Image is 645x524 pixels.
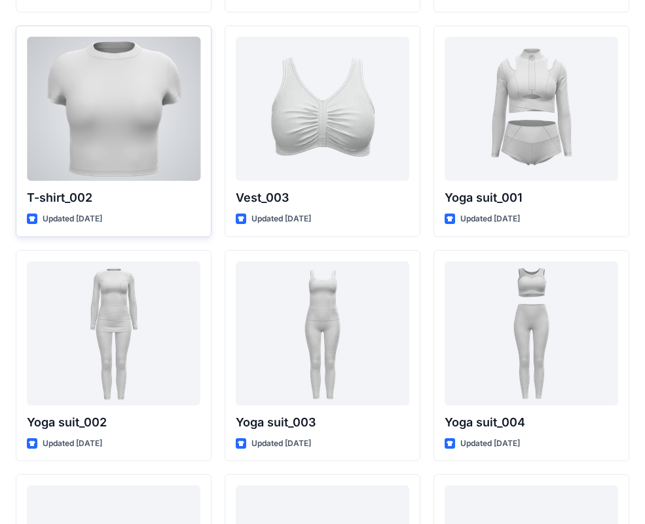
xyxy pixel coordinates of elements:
p: T-shirt_002 [27,189,200,207]
p: Yoga suit_001 [445,189,618,207]
p: Updated [DATE] [251,437,311,451]
p: Updated [DATE] [43,437,102,451]
p: Updated [DATE] [43,212,102,226]
p: Updated [DATE] [460,437,520,451]
p: Updated [DATE] [460,212,520,226]
p: Yoga suit_002 [27,413,200,432]
a: Yoga suit_002 [27,261,200,405]
a: T-shirt_002 [27,37,200,181]
a: Yoga suit_004 [445,261,618,405]
p: Vest_003 [236,189,409,207]
p: Yoga suit_003 [236,413,409,432]
a: Vest_003 [236,37,409,181]
a: Yoga suit_003 [236,261,409,405]
p: Yoga suit_004 [445,413,618,432]
p: Updated [DATE] [251,212,311,226]
a: Yoga suit_001 [445,37,618,181]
